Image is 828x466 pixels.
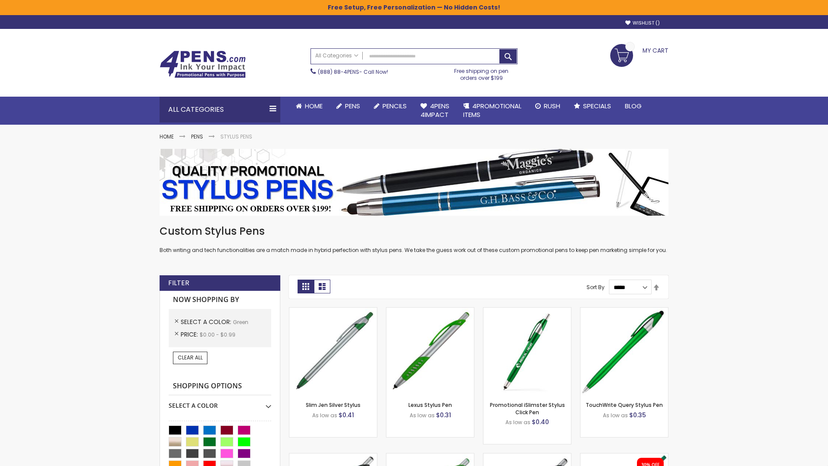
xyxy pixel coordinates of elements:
[181,330,200,339] span: Price
[625,101,642,110] span: Blog
[318,68,388,76] span: - Call Now!
[586,401,663,409] a: TouchWrite Query Stylus Pen
[181,318,233,326] span: Select A Color
[160,224,668,238] h1: Custom Stylus Pens
[603,412,628,419] span: As low as
[233,318,248,326] span: Green
[178,354,203,361] span: Clear All
[436,411,451,419] span: $0.31
[160,149,668,216] img: Stylus Pens
[191,133,203,140] a: Pens
[408,401,452,409] a: Lexus Stylus Pen
[580,308,668,395] img: TouchWrite Query Stylus Pen-Green
[169,291,271,309] strong: Now Shopping by
[483,307,571,315] a: Promotional iSlimster Stylus Click Pen-Green
[169,395,271,410] div: Select A Color
[220,133,252,140] strong: Stylus Pens
[528,97,567,116] a: Rush
[339,411,354,419] span: $0.41
[414,97,456,125] a: 4Pens4impact
[456,97,528,125] a: 4PROMOTIONALITEMS
[289,308,377,395] img: Slim Jen Silver Stylus-Green
[386,308,474,395] img: Lexus Stylus Pen-Green
[311,49,363,63] a: All Categories
[386,453,474,460] a: Boston Silver Stylus Pen-Green
[580,307,668,315] a: TouchWrite Query Stylus Pen-Green
[505,419,530,426] span: As low as
[160,224,668,254] div: Both writing and tech functionalities are a match made in hybrid perfection with stylus pens. We ...
[463,101,521,119] span: 4PROMOTIONAL ITEMS
[168,278,189,288] strong: Filter
[410,412,435,419] span: As low as
[289,97,329,116] a: Home
[532,418,549,426] span: $0.40
[289,453,377,460] a: Boston Stylus Pen-Green
[445,64,518,82] div: Free shipping on pen orders over $199
[160,97,280,123] div: All Categories
[345,101,360,110] span: Pens
[306,401,361,409] a: Slim Jen Silver Stylus
[305,101,323,110] span: Home
[318,68,359,76] a: (888) 88-4PENS
[315,52,358,59] span: All Categories
[483,453,571,460] a: Lexus Metallic Stylus Pen-Green
[173,352,207,364] a: Clear All
[629,411,646,419] span: $0.35
[160,50,246,78] img: 4Pens Custom Pens and Promotional Products
[298,280,314,293] strong: Grid
[583,101,611,110] span: Specials
[312,412,337,419] span: As low as
[567,97,618,116] a: Specials
[618,97,649,116] a: Blog
[383,101,407,110] span: Pencils
[625,20,660,26] a: Wishlist
[544,101,560,110] span: Rush
[160,133,174,140] a: Home
[586,283,605,291] label: Sort By
[490,401,565,416] a: Promotional iSlimster Stylus Click Pen
[200,331,235,338] span: $0.00 - $0.99
[420,101,449,119] span: 4Pens 4impact
[386,307,474,315] a: Lexus Stylus Pen-Green
[580,453,668,460] a: iSlimster II - Full Color-Green
[367,97,414,116] a: Pencils
[483,308,571,395] img: Promotional iSlimster Stylus Click Pen-Green
[329,97,367,116] a: Pens
[289,307,377,315] a: Slim Jen Silver Stylus-Green
[169,377,271,396] strong: Shopping Options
